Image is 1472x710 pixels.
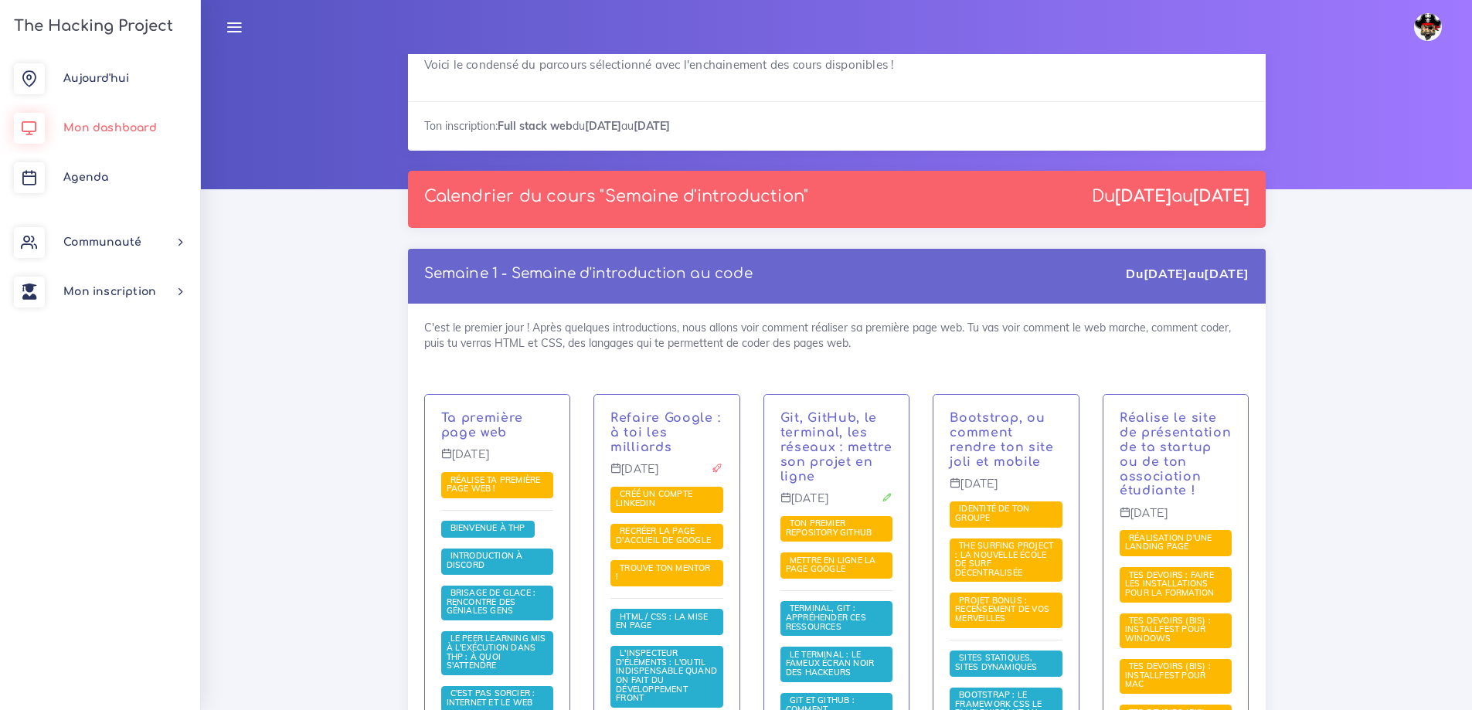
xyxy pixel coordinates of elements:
span: The Surfing Project : la nouvelle école de surf décentralisée [955,540,1053,578]
div: Du au [1092,187,1249,206]
p: [DATE] [950,477,1062,502]
a: Ton premier repository GitHub [786,518,876,538]
a: Identité de ton groupe [955,504,1029,524]
a: PROJET BONUS : recensement de vos merveilles [955,596,1049,624]
span: Sites statiques, sites dynamiques [955,652,1041,672]
a: Tes devoirs (bis) : Installfest pour MAC [1125,661,1211,690]
a: Tes devoirs : faire les installations pour la formation [1125,569,1219,598]
span: Créé un compte LinkedIn [616,488,692,508]
strong: [DATE] [1193,187,1249,206]
span: Brisage de glace : rencontre des géniales gens [447,587,536,616]
strong: [DATE] [1115,187,1171,206]
p: Voici le condensé du parcours sélectionné avec l'enchainement des cours disponibles ! [424,56,1249,74]
span: Bienvenue à THP [447,522,529,533]
p: [DATE] [610,463,723,487]
a: Le terminal : le fameux écran noir des hackeurs [786,650,875,678]
img: avatar [1414,13,1442,41]
a: Créé un compte LinkedIn [616,489,692,509]
strong: [DATE] [634,119,670,133]
span: Mettre en ligne la page Google [786,555,876,575]
span: Identité de ton groupe [955,503,1029,523]
a: Recréer la page d'accueil de Google [616,526,715,546]
span: Trouve ton mentor ! [616,562,711,583]
strong: [DATE] [1144,266,1188,281]
span: Mon dashboard [63,122,157,134]
span: Agenda [63,172,108,183]
a: Mettre en ligne la page Google [786,555,876,576]
a: Bienvenue à THP [447,523,529,534]
a: Bootstrap, ou comment rendre ton site joli et mobile [950,411,1054,468]
a: Réalisation d'une landing page [1125,533,1212,553]
a: The Surfing Project : la nouvelle école de surf décentralisée [955,541,1053,579]
strong: [DATE] [1204,266,1249,281]
a: Tes devoirs (bis) : Installfest pour Windows [1125,616,1211,644]
a: Terminal, Git : appréhender ces ressources [786,603,866,632]
span: Introduction à Discord [447,550,523,570]
a: C'est pas sorcier : internet et le web [447,688,537,708]
a: Trouve ton mentor ! [616,563,711,583]
span: L'inspecteur d'éléments : l'outil indispensable quand on fait du développement front [616,647,717,703]
span: Tes devoirs (bis) : Installfest pour Windows [1125,615,1211,644]
strong: Full stack web [498,119,573,133]
strong: [DATE] [585,119,621,133]
a: L'inspecteur d'éléments : l'outil indispensable quand on fait du développement front [616,648,717,704]
span: Tes devoirs (bis) : Installfest pour MAC [1125,661,1211,689]
a: Brisage de glace : rencontre des géniales gens [447,588,536,617]
a: HTML / CSS : la mise en page [616,611,708,631]
a: Réalise ta première page web ! [447,474,541,494]
a: Refaire Google : à toi les milliards [610,411,720,454]
p: [DATE] [780,492,893,517]
a: Le Peer learning mis à l'exécution dans THP : à quoi s'attendre [447,634,546,671]
span: Communauté [63,236,141,248]
p: Calendrier du cours "Semaine d'introduction" [424,187,809,206]
a: Ta première page web [441,411,524,440]
span: Aujourd'hui [63,73,129,84]
span: Réalisation d'une landing page [1125,532,1212,552]
span: Recréer la page d'accueil de Google [616,525,715,545]
span: Terminal, Git : appréhender ces ressources [786,603,866,631]
a: Introduction à Discord [447,551,523,571]
div: Ton inscription: du au [408,101,1266,150]
a: Sites statiques, sites dynamiques [955,653,1041,673]
span: Mon inscription [63,286,156,297]
h3: The Hacking Project [9,18,173,35]
span: PROJET BONUS : recensement de vos merveilles [955,595,1049,623]
p: [DATE] [1120,507,1232,532]
a: Réalise le site de présentation de ta startup ou de ton association étudiante ! [1120,411,1232,498]
div: Du au [1126,265,1249,283]
a: Git, GitHub, le terminal, les réseaux : mettre son projet en ligne [780,411,892,483]
span: Le terminal : le fameux écran noir des hackeurs [786,649,875,678]
a: Semaine 1 - Semaine d'introduction au code [424,266,753,281]
p: [DATE] [441,448,554,473]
